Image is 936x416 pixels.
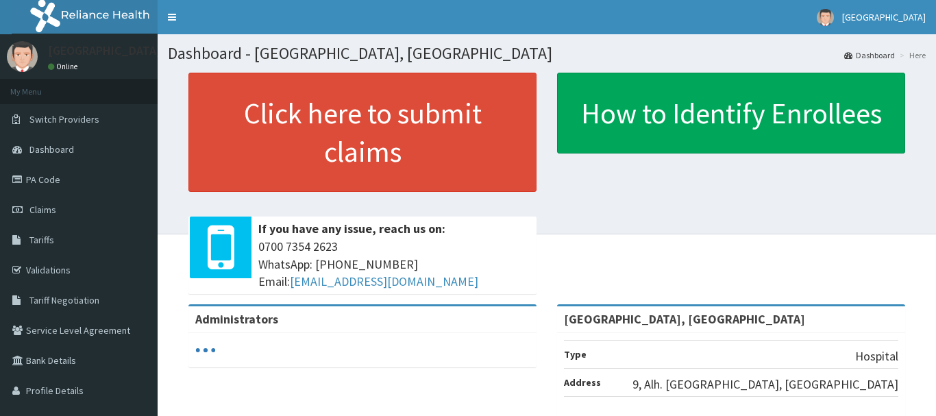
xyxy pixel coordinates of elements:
p: Hospital [855,347,898,365]
b: If you have any issue, reach us on: [258,221,445,236]
span: [GEOGRAPHIC_DATA] [842,11,926,23]
p: 9, Alh. [GEOGRAPHIC_DATA], [GEOGRAPHIC_DATA] [632,376,898,393]
a: How to Identify Enrollees [557,73,905,154]
h1: Dashboard - [GEOGRAPHIC_DATA], [GEOGRAPHIC_DATA] [168,45,926,62]
b: Type [564,348,587,360]
a: [EMAIL_ADDRESS][DOMAIN_NAME] [290,273,478,289]
img: User Image [7,41,38,72]
a: Dashboard [844,49,895,61]
svg: audio-loading [195,340,216,360]
img: User Image [817,9,834,26]
b: Address [564,376,601,389]
span: Dashboard [29,143,74,156]
strong: [GEOGRAPHIC_DATA], [GEOGRAPHIC_DATA] [564,311,805,327]
a: Click here to submit claims [188,73,537,192]
li: Here [896,49,926,61]
span: 0700 7354 2623 WhatsApp: [PHONE_NUMBER] Email: [258,238,530,291]
span: Claims [29,204,56,216]
b: Administrators [195,311,278,327]
span: Switch Providers [29,113,99,125]
p: [GEOGRAPHIC_DATA] [48,45,161,57]
a: Online [48,62,81,71]
span: Tariff Negotiation [29,294,99,306]
span: Tariffs [29,234,54,246]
